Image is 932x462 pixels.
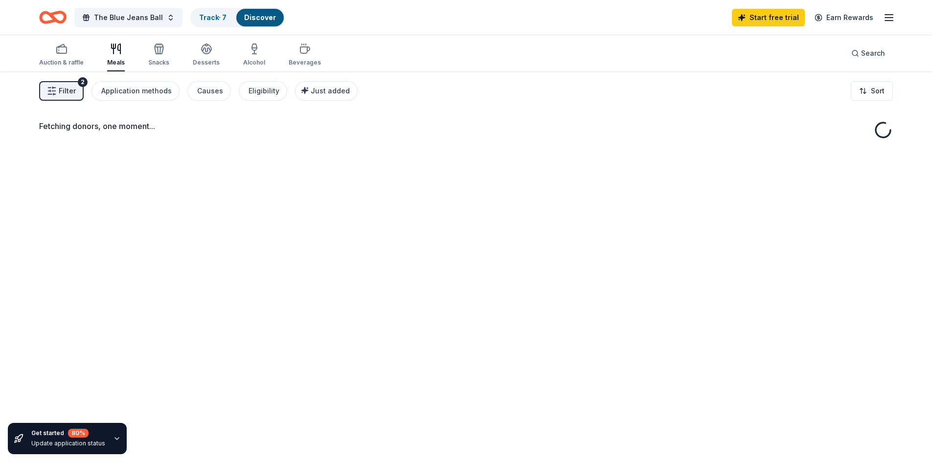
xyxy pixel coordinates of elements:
div: Auction & raffle [39,59,84,66]
button: Auction & raffle [39,39,84,71]
a: Home [39,6,67,29]
div: Snacks [148,59,169,66]
a: Discover [244,13,276,22]
div: Application methods [101,85,172,97]
button: Sort [851,81,893,101]
a: Earn Rewards [809,9,879,26]
button: Track· 7Discover [190,8,285,27]
div: Beverages [289,59,321,66]
button: Application methods [91,81,180,101]
button: The Blue Jeans Ball [74,8,182,27]
div: Update application status [31,440,105,447]
span: Search [861,47,885,59]
div: 80 % [68,429,89,438]
button: Desserts [193,39,220,71]
span: Filter [59,85,76,97]
button: Alcohol [243,39,265,71]
button: Beverages [289,39,321,71]
span: Sort [871,85,885,97]
a: Start free trial [732,9,805,26]
button: Meals [107,39,125,71]
button: Causes [187,81,231,101]
span: The Blue Jeans Ball [94,12,163,23]
a: Track· 7 [199,13,227,22]
button: Just added [295,81,358,101]
span: Just added [311,87,350,95]
button: Snacks [148,39,169,71]
div: Get started [31,429,105,438]
div: Eligibility [249,85,279,97]
div: 2 [78,77,88,87]
div: Alcohol [243,59,265,66]
button: Filter2 [39,81,84,101]
div: Meals [107,59,125,66]
button: Eligibility [239,81,287,101]
button: Search [843,44,893,63]
div: Fetching donors, one moment... [39,120,893,132]
div: Desserts [193,59,220,66]
div: Causes [197,85,223,97]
